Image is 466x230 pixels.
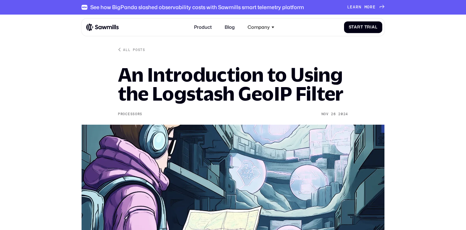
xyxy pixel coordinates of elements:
div: All posts [123,47,145,52]
a: Product [190,21,215,34]
h1: An Introduction to Using the Logstash GeoIP Filter [118,65,348,103]
div: Company [248,24,270,30]
div: See how BigPanda slashed observability costs with Sawmills smart telemetry platform [90,4,304,10]
div: Learn more [347,5,376,9]
div: Nov [321,112,329,116]
a: Blog [221,21,238,34]
a: Start Trial [344,21,382,33]
div: 26 [331,112,336,116]
a: Learn more [347,5,384,9]
div: Start Trial [349,25,378,30]
div: Processors [118,112,142,116]
a: All posts [118,47,145,52]
div: 2024 [338,112,348,116]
